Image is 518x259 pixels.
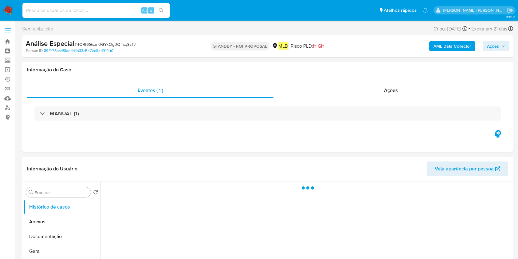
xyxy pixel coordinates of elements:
button: Documentação [24,229,100,244]
button: Veja aparência por pessoa [427,161,508,176]
span: Eventos ( 1 ) [138,87,163,94]
span: - [469,25,470,33]
div: Criou: [DATE] [434,25,467,33]
h3: MANUAL (1) [50,110,79,117]
a: 89ffc78bcd81aedd4a33c5a7ec6ad919 [44,48,113,54]
span: Risco PLD: [291,43,324,50]
a: Notificações [423,8,428,13]
b: AML Data Collector [434,41,471,51]
button: Ações [483,41,509,51]
span: Atalhos rápidos [384,7,417,14]
h1: Informação do Usuário [27,166,77,172]
button: Retornar ao pedido padrão [93,190,98,197]
div: MANUAL (1) [34,106,501,121]
button: search-icon [155,6,167,15]
a: Sair [507,7,513,14]
input: Procurar [35,190,88,195]
p: juliane.miranda@mercadolivre.com [443,7,505,13]
button: Procurar [29,190,33,195]
span: Expira em 21 dias [471,26,507,32]
em: MLB [278,42,288,50]
button: Anexos [24,214,100,229]
b: Análise Especial [26,38,74,48]
span: Ações [487,41,499,51]
b: Person ID [26,48,43,54]
button: AML Data Collector [429,41,475,51]
button: Histórico de casos [24,200,100,214]
h1: Informação do Caso [27,67,508,73]
span: # 4QRf6Gicm0GYxOg3QFxq8zTJ [74,41,136,47]
span: s [150,7,152,13]
p: STANDBY - ROI PROPOSAL [211,42,269,50]
span: Ações [384,87,398,94]
button: Geral [24,244,100,259]
span: Alt [142,7,147,13]
input: Pesquise usuários ou casos... [22,6,170,14]
span: HIGH [313,42,324,50]
span: Sem atribuição [22,26,53,32]
span: Veja aparência por pessoa [435,161,494,176]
